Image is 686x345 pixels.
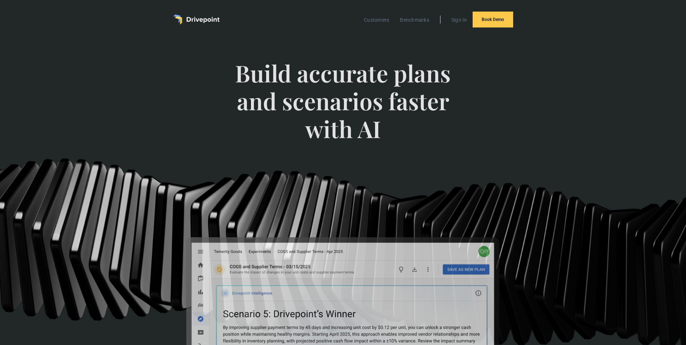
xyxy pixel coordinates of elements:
a: Sign In [448,15,471,25]
span: Build accurate plans and scenarios faster with AI [225,59,461,157]
a: home [173,14,220,25]
a: Benchmarks [396,15,433,25]
a: Customers [360,15,393,25]
a: Book Demo [473,12,513,27]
